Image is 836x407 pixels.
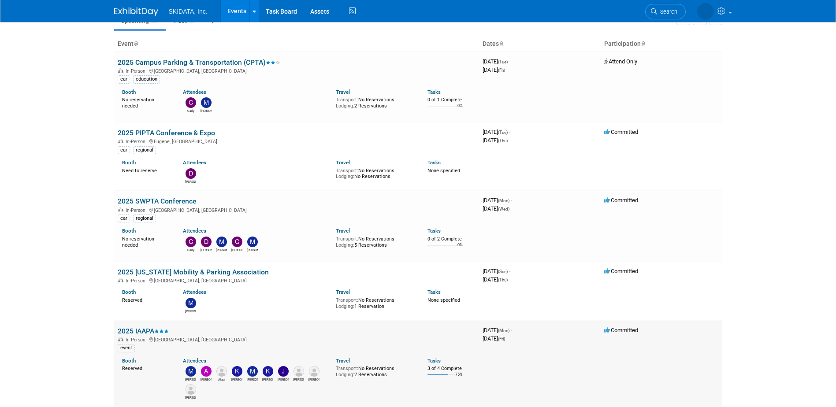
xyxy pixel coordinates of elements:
div: Malloy Pohrer [216,247,227,252]
div: car [118,75,130,83]
span: Transport: [336,168,358,174]
a: Attendees [183,159,206,166]
img: In-Person Event [118,139,123,143]
img: Malloy Pohrer [247,366,258,377]
div: Keith Lynch [231,377,242,382]
div: Michael Ball [185,308,196,314]
span: None specified [427,297,460,303]
div: No Reservations 2 Reservations [336,364,414,377]
div: Christopher Archer [231,247,242,252]
span: In-Person [126,337,148,343]
div: No Reservations No Reservations [336,166,414,180]
th: Dates [479,37,601,52]
span: - [509,58,510,65]
div: Andy Shenberger [201,377,212,382]
a: 2025 SWPTA Conference [118,197,196,205]
a: Travel [336,358,350,364]
span: Committed [604,129,638,135]
img: Cesare Paciello [309,366,320,377]
span: (Mon) [498,198,509,203]
span: Lodging: [336,303,354,309]
td: 0% [457,243,463,255]
div: 0 of 2 Complete [427,236,476,242]
div: Reserved [122,364,170,372]
a: Booth [122,159,136,166]
div: No Reservations 2 Reservations [336,95,414,109]
span: Committed [604,327,638,333]
img: Andy Shenberger [201,366,212,377]
img: Keith Lynch [232,366,242,377]
a: Travel [336,228,350,234]
span: Search [657,8,677,15]
div: Malloy Pohrer [247,377,258,382]
span: [DATE] [483,327,512,333]
span: Lodging: [336,372,354,377]
span: [DATE] [483,129,510,135]
img: Damon Kessler [201,237,212,247]
div: car [118,215,130,222]
img: Malloy Pohrer [216,237,227,247]
img: Michael Ball [247,237,258,247]
div: Need to reserve [122,166,170,174]
a: Booth [122,289,136,295]
span: SKIDATA, Inc. [169,8,208,15]
a: 2025 PIPTA Conference & Expo [118,129,215,137]
div: [GEOGRAPHIC_DATA], [GEOGRAPHIC_DATA] [118,206,476,213]
a: Tasks [427,358,441,364]
div: Damon Kessler [185,179,196,184]
span: Transport: [336,366,358,371]
div: No Reservations 5 Reservations [336,234,414,248]
a: Search [645,4,686,19]
a: 2025 Campus Parking & Transportation (CPTA) [118,58,280,67]
img: Carly Jansen [186,97,196,108]
img: In-Person Event [118,337,123,341]
div: [GEOGRAPHIC_DATA], [GEOGRAPHIC_DATA] [118,67,476,74]
span: Transport: [336,297,358,303]
span: (Fri) [498,337,505,341]
div: Kim Masoner [262,377,273,382]
img: Kim Masoner [263,366,273,377]
div: Malloy Pohrer [201,108,212,113]
a: Booth [122,89,136,95]
a: Booth [122,358,136,364]
img: Damon Kessler [186,168,196,179]
span: - [509,129,510,135]
span: [DATE] [483,205,509,212]
a: Sort by Event Name [134,40,138,47]
img: In-Person Event [118,207,123,212]
span: (Thu) [498,138,508,143]
a: Attendees [183,228,206,234]
a: Tasks [427,89,441,95]
a: Tasks [427,289,441,295]
span: In-Person [126,68,148,74]
div: John Keefe [278,377,289,382]
div: Eugene, [GEOGRAPHIC_DATA] [118,137,476,144]
div: [GEOGRAPHIC_DATA], [GEOGRAPHIC_DATA] [118,277,476,284]
span: In-Person [126,139,148,144]
a: Booth [122,228,136,234]
th: Event [114,37,479,52]
div: Reserved [122,296,170,303]
span: Lodging: [336,103,354,109]
span: Attend Only [604,58,637,65]
span: In-Person [126,207,148,213]
div: No reservation needed [122,234,170,248]
div: Carly Jansen [185,247,196,252]
span: (Mon) [498,328,509,333]
span: Lodging: [336,242,354,248]
a: Attendees [183,358,206,364]
div: 3 of 4 Complete [427,366,476,372]
img: Carly Jansen [186,237,196,247]
span: Transport: [336,97,358,103]
div: Cesare Paciello [308,377,320,382]
img: In-Person Event [118,278,123,282]
td: 0% [457,104,463,115]
div: Michael Ball [247,247,258,252]
span: (Sun) [498,269,508,274]
span: - [511,197,512,203]
a: Travel [336,89,350,95]
span: Committed [604,197,638,203]
a: Tasks [427,228,441,234]
div: education [133,75,160,83]
a: Sort by Participation Type [641,40,645,47]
